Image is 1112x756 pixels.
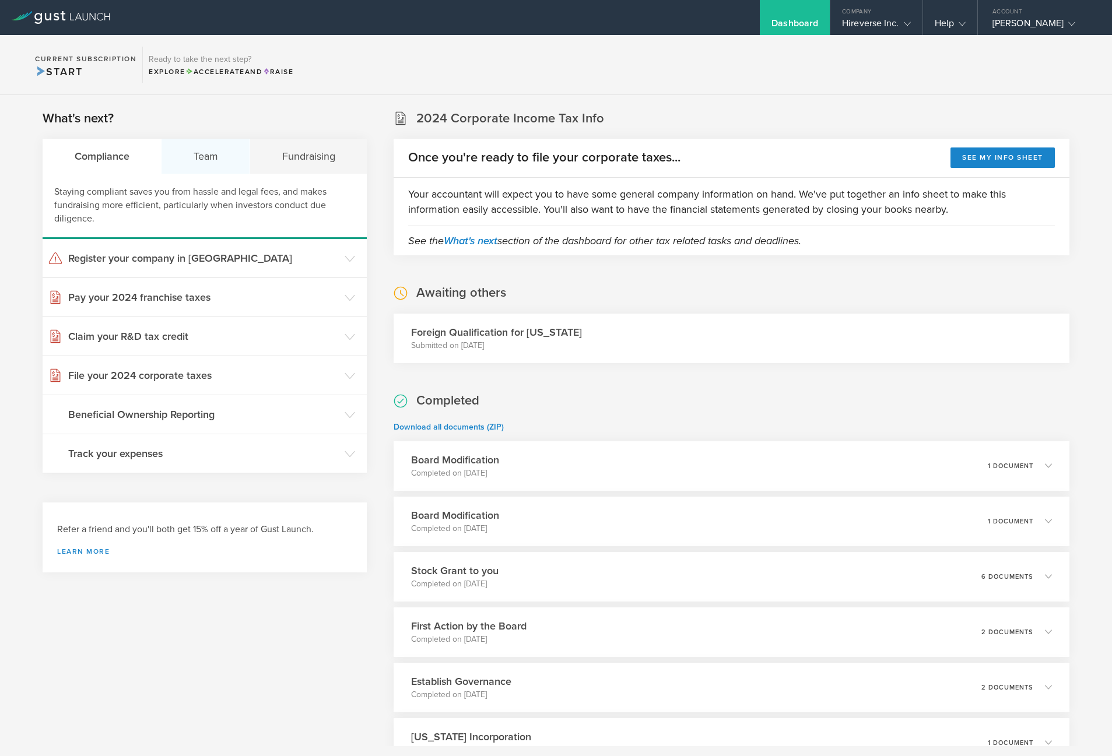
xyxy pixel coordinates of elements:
[149,55,293,64] h3: Ready to take the next step?
[411,744,531,756] p: Incorporated on [DATE]
[411,508,499,523] h3: Board Modification
[57,548,352,555] a: Learn more
[250,139,367,174] div: Fundraising
[416,284,506,301] h2: Awaiting others
[950,147,1055,168] button: See my info sheet
[935,17,966,35] div: Help
[394,422,504,432] a: Download all documents (ZIP)
[444,234,497,247] a: What's next
[411,452,499,467] h3: Board Modification
[1054,700,1112,756] iframe: Chat Widget
[842,17,910,35] div: Hireverse Inc.
[771,17,818,35] div: Dashboard
[411,674,511,689] h3: Establish Governance
[411,634,527,645] p: Completed on [DATE]
[981,574,1033,580] p: 6 documents
[411,523,499,535] p: Completed on [DATE]
[68,407,339,422] h3: Beneficial Ownership Reporting
[43,139,162,174] div: Compliance
[57,523,352,536] h3: Refer a friend and you'll both get 15% off a year of Gust Launch.
[411,618,527,634] h3: First Action by the Board
[43,174,367,239] div: Staying compliant saves you from hassle and legal fees, and makes fundraising more efficient, par...
[185,68,245,76] span: Accelerate
[68,329,339,344] h3: Claim your R&D tax credit
[411,729,531,744] h3: [US_STATE] Incorporation
[411,467,499,479] p: Completed on [DATE]
[416,392,479,409] h2: Completed
[988,740,1033,746] p: 1 document
[68,251,339,266] h3: Register your company in [GEOGRAPHIC_DATA]
[68,368,339,383] h3: File your 2024 corporate taxes
[411,578,499,590] p: Completed on [DATE]
[35,55,136,62] h2: Current Subscription
[68,290,339,305] h3: Pay your 2024 franchise taxes
[68,446,339,461] h3: Track your expenses
[981,629,1033,635] p: 2 documents
[162,139,250,174] div: Team
[35,65,82,78] span: Start
[262,68,293,76] span: Raise
[411,563,499,578] h3: Stock Grant to you
[142,47,299,83] div: Ready to take the next step?ExploreAccelerateandRaise
[43,110,114,127] h2: What's next?
[992,17,1092,35] div: [PERSON_NAME]
[411,325,582,340] h3: Foreign Qualification for [US_STATE]
[988,518,1033,525] p: 1 document
[185,68,263,76] span: and
[408,234,801,247] em: See the section of the dashboard for other tax related tasks and deadlines.
[416,110,604,127] h2: 2024 Corporate Income Tax Info
[408,149,680,166] h2: Once you're ready to file your corporate taxes...
[408,187,1055,217] p: Your accountant will expect you to have some general company information on hand. We've put toget...
[988,463,1033,469] p: 1 document
[149,66,293,77] div: Explore
[411,689,511,701] p: Completed on [DATE]
[981,684,1033,691] p: 2 documents
[411,340,582,351] p: Submitted on [DATE]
